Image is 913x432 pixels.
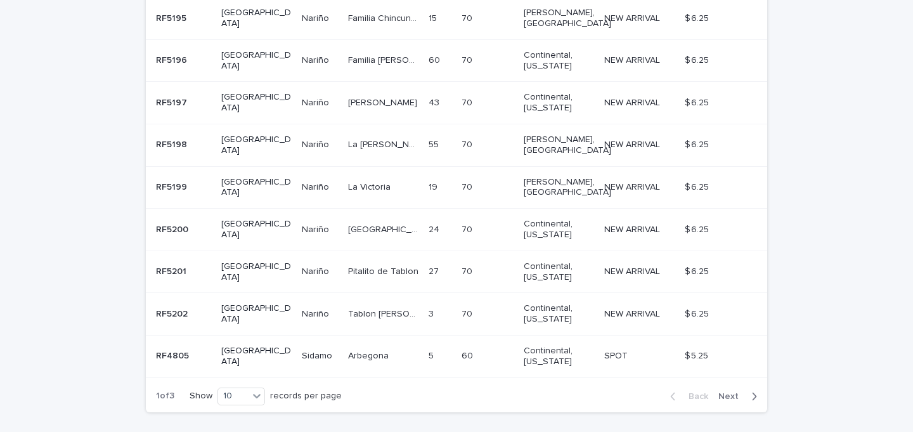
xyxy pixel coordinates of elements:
[685,137,711,150] p: $ 6.25
[218,389,249,403] div: 10
[348,264,421,277] p: Pitalito de Tablon
[156,222,191,235] p: RF5200
[156,95,190,108] p: RF5197
[302,95,332,108] p: Nariño
[685,11,711,24] p: $ 6.25
[221,303,292,325] p: [GEOGRAPHIC_DATA]
[302,348,335,362] p: Sidamo
[660,391,713,402] button: Back
[348,306,421,320] p: Tablon [PERSON_NAME]
[604,180,663,193] p: NEW ARRIVAL
[604,222,663,235] p: NEW ARRIVAL
[156,137,190,150] p: RF5198
[221,134,292,156] p: [GEOGRAPHIC_DATA]
[221,50,292,72] p: [GEOGRAPHIC_DATA]
[685,348,711,362] p: $ 5.25
[146,335,767,377] tr: RF4805RF4805 [GEOGRAPHIC_DATA]SidamoSidamo ArbegonaArbegona 55 6060 Continental, [US_STATE] SPOTS...
[681,392,708,401] span: Back
[462,53,475,66] p: 70
[462,348,476,362] p: 60
[270,391,342,402] p: records per page
[685,264,711,277] p: $ 6.25
[462,264,475,277] p: 70
[156,180,190,193] p: RF5199
[302,53,332,66] p: Nariño
[146,124,767,166] tr: RF5198RF5198 [GEOGRAPHIC_DATA]NariñoNariño La [PERSON_NAME]La [PERSON_NAME] 5555 7070 [PERSON_NAM...
[348,11,421,24] p: Familia Chincunque
[429,222,442,235] p: 24
[348,137,421,150] p: La [PERSON_NAME]
[221,261,292,283] p: [GEOGRAPHIC_DATA]
[146,82,767,124] tr: RF5197RF5197 [GEOGRAPHIC_DATA]NariñoNariño [PERSON_NAME][PERSON_NAME] 4343 7070 Continental, [US_...
[604,53,663,66] p: NEW ARRIVAL
[302,306,332,320] p: Nariño
[604,264,663,277] p: NEW ARRIVAL
[146,39,767,82] tr: RF5196RF5196 [GEOGRAPHIC_DATA]NariñoNariño Familia [PERSON_NAME]Familia [PERSON_NAME] 6060 7070 C...
[348,53,421,66] p: Familia [PERSON_NAME]
[348,222,421,235] p: [GEOGRAPHIC_DATA]
[221,219,292,240] p: [GEOGRAPHIC_DATA]
[221,346,292,367] p: [GEOGRAPHIC_DATA]
[190,391,212,402] p: Show
[146,293,767,336] tr: RF5202RF5202 [GEOGRAPHIC_DATA]NariñoNariño Tablon [PERSON_NAME]Tablon [PERSON_NAME] 33 7070 Conti...
[146,166,767,209] tr: RF5199RF5199 [GEOGRAPHIC_DATA]NariñoNariño La VictoriaLa Victoria 1919 7070 [PERSON_NAME], [GEOGR...
[221,177,292,199] p: [GEOGRAPHIC_DATA]
[685,180,711,193] p: $ 6.25
[156,11,189,24] p: RF5195
[462,180,475,193] p: 70
[302,222,332,235] p: Nariño
[462,95,475,108] p: 70
[146,251,767,293] tr: RF5201RF5201 [GEOGRAPHIC_DATA]NariñoNariño Pitalito de TablonPitalito de Tablon 2727 7070 Contine...
[713,391,767,402] button: Next
[462,11,475,24] p: 70
[146,209,767,251] tr: RF5200RF5200 [GEOGRAPHIC_DATA]NariñoNariño [GEOGRAPHIC_DATA][GEOGRAPHIC_DATA] 2424 7070 Continent...
[718,392,746,401] span: Next
[221,8,292,29] p: [GEOGRAPHIC_DATA]
[156,53,190,66] p: RF5196
[302,11,332,24] p: Nariño
[604,306,663,320] p: NEW ARRIVAL
[429,180,440,193] p: 19
[302,137,332,150] p: Nariño
[604,137,663,150] p: NEW ARRIVAL
[604,11,663,24] p: NEW ARRIVAL
[685,95,711,108] p: $ 6.25
[429,11,439,24] p: 15
[348,348,391,362] p: Arbegona
[462,222,475,235] p: 70
[462,306,475,320] p: 70
[156,348,191,362] p: RF4805
[429,137,441,150] p: 55
[604,348,630,362] p: SPOT
[429,348,436,362] p: 5
[156,306,190,320] p: RF5202
[221,92,292,114] p: [GEOGRAPHIC_DATA]
[146,381,185,412] p: 1 of 3
[685,53,711,66] p: $ 6.25
[685,222,711,235] p: $ 6.25
[302,180,332,193] p: Nariño
[156,264,189,277] p: RF5201
[348,180,393,193] p: La Victoria
[462,137,475,150] p: 70
[429,95,442,108] p: 43
[302,264,332,277] p: Nariño
[429,306,436,320] p: 3
[685,306,711,320] p: $ 6.25
[429,53,443,66] p: 60
[429,264,441,277] p: 27
[348,95,420,108] p: [PERSON_NAME]
[604,95,663,108] p: NEW ARRIVAL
